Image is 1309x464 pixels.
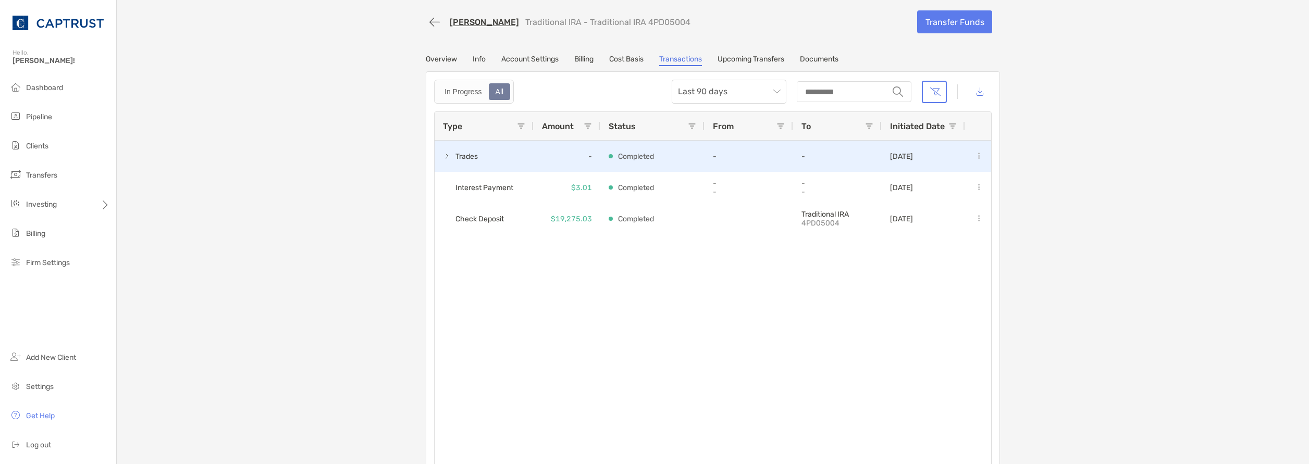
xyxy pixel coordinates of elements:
p: Completed [618,150,654,163]
p: [DATE] [890,215,913,223]
img: pipeline icon [9,110,22,122]
img: settings icon [9,380,22,392]
a: Documents [800,55,838,66]
img: investing icon [9,197,22,210]
p: - [801,179,873,187]
p: Traditional IRA - Traditional IRA 4PD05004 [525,17,690,27]
img: add_new_client icon [9,350,22,363]
p: [DATE] [890,152,913,161]
p: - [713,187,785,196]
img: dashboard icon [9,81,22,93]
p: - [713,152,785,161]
a: Transfer Funds [917,10,992,33]
span: [PERSON_NAME]! [13,56,110,65]
span: Billing [26,229,45,238]
img: logout icon [9,438,22,450]
a: Billing [574,55,594,66]
span: Dashboard [26,83,63,92]
span: Last 90 days [678,80,780,103]
a: Info [473,55,486,66]
img: clients icon [9,139,22,152]
span: Add New Client [26,353,76,362]
p: Completed [618,212,654,225]
div: All [490,84,510,99]
img: get-help icon [9,409,22,421]
p: Completed [618,181,654,194]
button: Clear filters [922,81,947,103]
p: $19,275.03 [551,212,592,225]
a: [PERSON_NAME] [450,17,519,27]
span: Firm Settings [26,258,70,267]
span: Status [609,121,636,131]
span: Amount [542,121,574,131]
span: Interest Payment [455,179,513,196]
span: Clients [26,142,48,151]
span: Trades [455,148,478,165]
img: input icon [893,86,903,97]
a: Overview [426,55,457,66]
img: transfers icon [9,168,22,181]
div: In Progress [439,84,488,99]
span: Log out [26,441,51,449]
a: Cost Basis [609,55,644,66]
div: segmented control [434,80,514,104]
img: CAPTRUST Logo [13,4,104,42]
span: Check Deposit [455,210,504,228]
p: Traditional IRA [801,210,873,219]
span: Type [443,121,462,131]
img: firm-settings icon [9,256,22,268]
p: - [801,152,873,161]
span: Get Help [26,411,55,420]
p: - [713,179,785,187]
span: Investing [26,200,57,209]
div: - [534,141,600,172]
a: Transactions [659,55,702,66]
p: 4PD05004 [801,219,873,228]
span: From [713,121,734,131]
span: To [801,121,811,131]
img: billing icon [9,227,22,239]
a: Upcoming Transfers [718,55,784,66]
p: [DATE] [890,183,913,192]
span: Initiated Date [890,121,945,131]
span: Transfers [26,171,57,180]
p: $3.01 [571,181,592,194]
a: Account Settings [501,55,559,66]
span: Settings [26,382,54,391]
p: - [801,187,873,196]
span: Pipeline [26,112,52,121]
